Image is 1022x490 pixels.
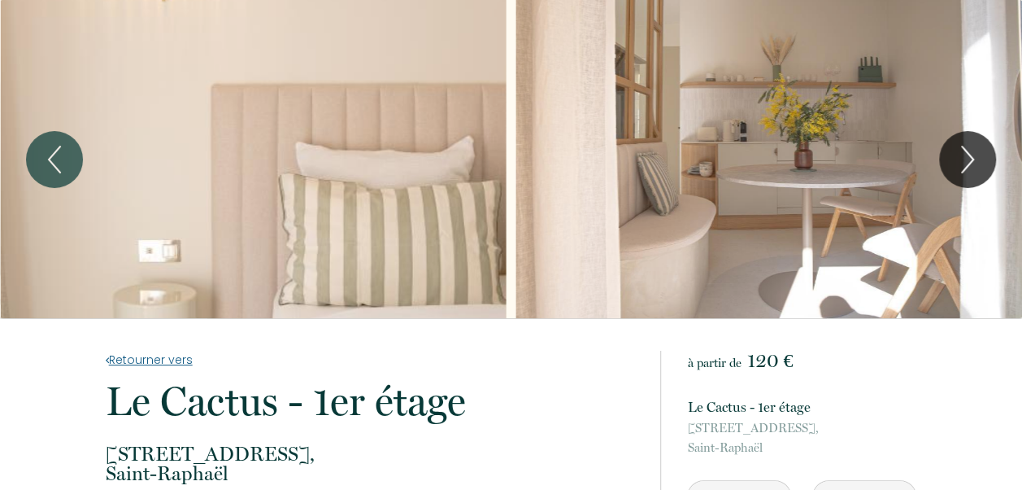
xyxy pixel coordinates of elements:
[106,444,639,483] p: Saint-Raphaël
[687,418,916,438] span: [STREET_ADDRESS],
[687,356,741,370] span: à partir de
[106,351,639,369] a: Retourner vers
[687,396,916,418] p: Le Cactus - 1er étage
[106,444,639,464] span: [STREET_ADDRESS],
[26,131,83,188] button: Previous
[746,349,793,372] span: 120 €
[687,418,916,457] p: Saint-Raphaël
[106,381,639,422] p: Le Cactus - 1er étage
[939,131,996,188] button: Next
